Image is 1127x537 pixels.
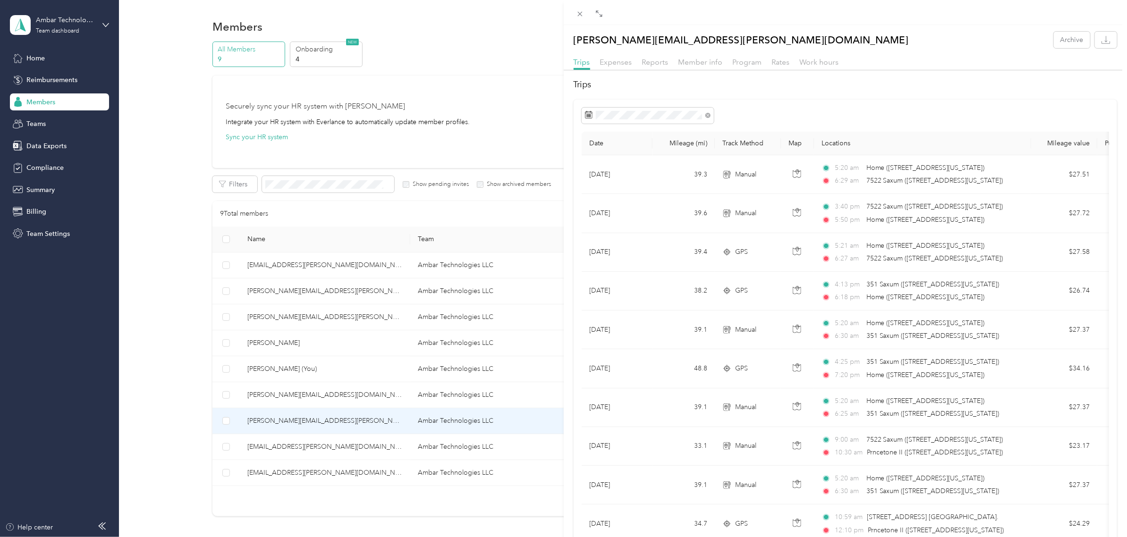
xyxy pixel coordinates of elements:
[1074,484,1127,537] iframe: Everlance-gr Chat Button Frame
[814,132,1031,155] th: Locations
[715,132,781,155] th: Track Method
[1031,349,1097,388] td: $34.16
[835,357,862,367] span: 4:25 pm
[866,242,985,250] span: Home ([STREET_ADDRESS][US_STATE])
[835,435,862,445] span: 9:00 am
[835,473,862,484] span: 5:20 am
[735,480,756,490] span: Manual
[866,332,1000,340] span: 351 Saxum ([STREET_ADDRESS][US_STATE])
[652,155,715,194] td: 39.3
[582,466,652,504] td: [DATE]
[835,525,864,536] span: 12:10 pm
[642,58,669,67] span: Reports
[574,32,909,48] p: [PERSON_NAME][EMAIL_ADDRESS][PERSON_NAME][DOMAIN_NAME]
[866,280,1000,288] span: 351 Saxum ([STREET_ADDRESS][US_STATE])
[866,371,985,379] span: Home ([STREET_ADDRESS][US_STATE])
[866,397,985,405] span: Home ([STREET_ADDRESS][US_STATE])
[582,349,652,388] td: [DATE]
[1031,155,1097,194] td: $27.51
[652,272,715,310] td: 38.2
[652,466,715,504] td: 39.1
[772,58,790,67] span: Rates
[1031,233,1097,272] td: $27.58
[735,247,748,257] span: GPS
[582,233,652,272] td: [DATE]
[735,402,756,412] span: Manual
[735,208,756,218] span: Manual
[652,388,715,427] td: 39.1
[866,487,1000,495] span: 351 Saxum ([STREET_ADDRESS][US_STATE])
[582,155,652,194] td: [DATE]
[866,216,985,224] span: Home ([STREET_ADDRESS][US_STATE])
[652,310,715,349] td: 39.1
[582,427,652,466] td: [DATE]
[582,388,652,427] td: [DATE]
[835,370,862,380] span: 7:20 pm
[866,202,1003,210] span: 7522 Saxum ([STREET_ADDRESS][US_STATE])
[735,325,756,335] span: Manual
[735,441,756,451] span: Manual
[866,436,1003,444] span: 7522 Saxum ([STREET_ADDRESS][US_STATE])
[868,526,1004,534] span: Prncetone II ([STREET_ADDRESS][US_STATE])
[735,363,748,374] span: GPS
[835,447,863,458] span: 10:30 am
[835,215,862,225] span: 5:50 pm
[652,349,715,388] td: 48.8
[678,58,723,67] span: Member info
[867,513,999,521] span: [STREET_ADDRESS] [GEOGRAPHIC_DATA].
[600,58,632,67] span: Expenses
[835,486,862,496] span: 6:30 am
[652,233,715,272] td: 39.4
[1031,194,1097,233] td: $27.72
[866,319,985,327] span: Home ([STREET_ADDRESS][US_STATE])
[582,310,652,349] td: [DATE]
[1031,466,1097,504] td: $27.37
[652,194,715,233] td: 39.6
[866,176,1003,185] span: 7522 Saxum ([STREET_ADDRESS][US_STATE])
[1031,272,1097,310] td: $26.74
[735,285,748,296] span: GPS
[866,164,985,172] span: Home ([STREET_ADDRESS][US_STATE])
[835,163,862,173] span: 5:20 am
[1031,388,1097,427] td: $27.37
[733,58,762,67] span: Program
[835,292,862,302] span: 6:18 pm
[835,396,862,406] span: 5:20 am
[867,448,1003,456] span: Prncetone II ([STREET_ADDRESS][US_STATE])
[866,474,985,482] span: Home ([STREET_ADDRESS][US_STATE])
[574,78,1118,91] h2: Trips
[652,132,715,155] th: Mileage (mi)
[574,58,590,67] span: Trips
[652,427,715,466] td: 33.1
[1031,427,1097,466] td: $23.17
[866,254,1003,262] span: 7522 Saxum ([STREET_ADDRESS][US_STATE])
[835,331,862,341] span: 6:30 am
[866,293,985,301] span: Home ([STREET_ADDRESS][US_STATE])
[835,253,862,264] span: 6:27 am
[835,176,862,186] span: 6:29 am
[1031,132,1097,155] th: Mileage value
[582,272,652,310] td: [DATE]
[1054,32,1090,48] button: Archive
[582,132,652,155] th: Date
[835,318,862,328] span: 5:20 am
[1031,310,1097,349] td: $27.37
[735,169,756,180] span: Manual
[835,409,862,419] span: 6:25 am
[735,519,748,529] span: GPS
[781,132,814,155] th: Map
[835,201,862,212] span: 3:40 pm
[835,512,863,522] span: 10:59 am
[835,241,862,251] span: 5:21 am
[866,410,1000,418] span: 351 Saxum ([STREET_ADDRESS][US_STATE])
[582,194,652,233] td: [DATE]
[800,58,839,67] span: Work hours
[835,279,862,290] span: 4:13 pm
[866,358,1000,366] span: 351 Saxum ([STREET_ADDRESS][US_STATE])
